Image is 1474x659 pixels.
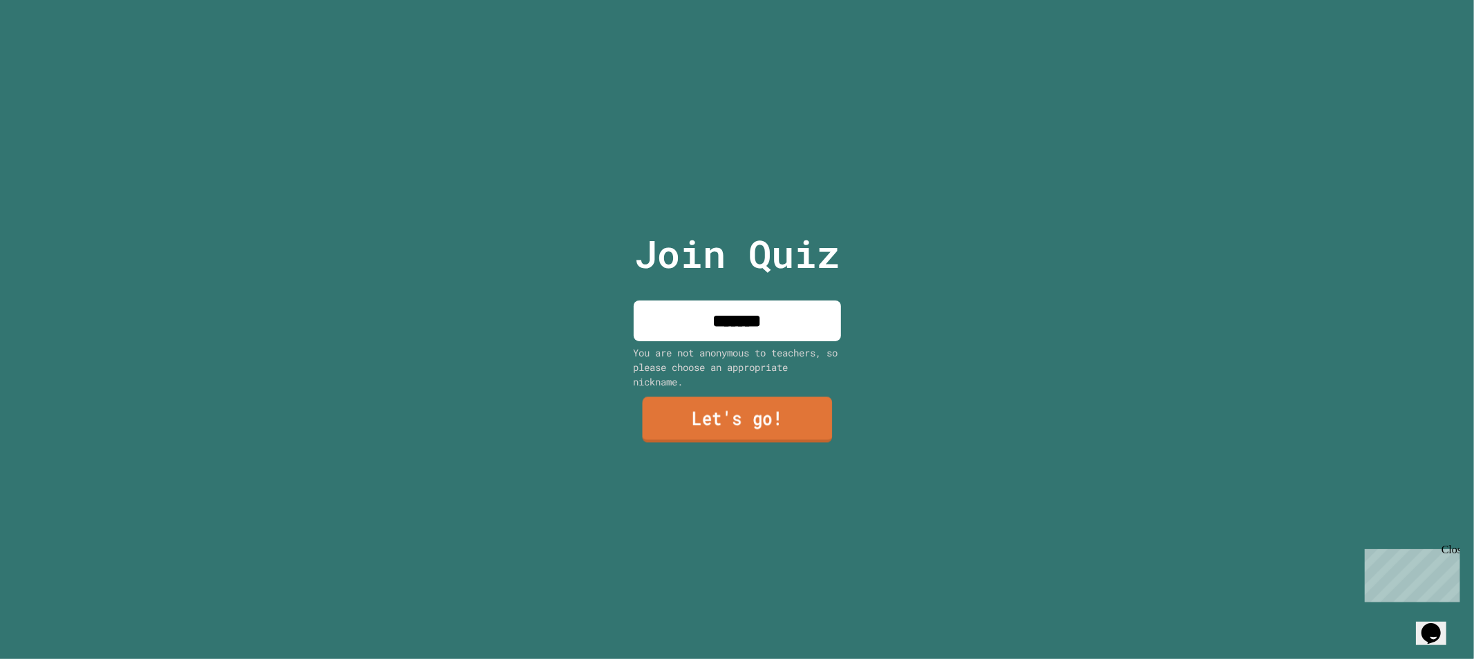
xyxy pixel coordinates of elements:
div: Chat with us now!Close [6,6,95,88]
iframe: chat widget [1359,544,1460,602]
iframe: chat widget [1416,604,1460,645]
p: Join Quiz [634,225,840,283]
a: Let's go! [642,397,832,442]
div: You are not anonymous to teachers, so please choose an appropriate nickname. [634,345,841,389]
